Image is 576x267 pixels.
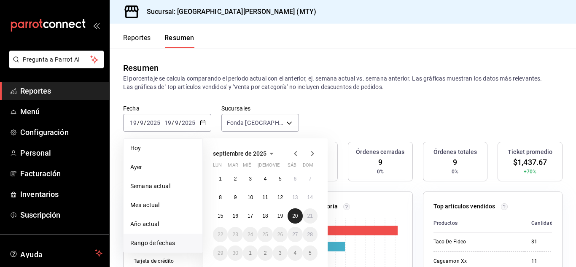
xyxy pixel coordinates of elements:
[262,213,268,219] abbr: 18 de septiembre de 2025
[130,144,196,153] span: Hoy
[123,105,211,111] label: Fecha
[433,258,518,265] div: Caguamon Xx
[232,213,238,219] abbr: 16 de septiembre de 2025
[123,34,151,48] button: Reportes
[356,148,404,156] h3: Órdenes cerradas
[273,190,288,205] button: 12 de septiembre de 2025
[234,194,237,200] abbr: 9 de septiembre de 2025
[248,194,253,200] abbr: 10 de septiembre de 2025
[262,194,268,200] abbr: 11 de septiembre de 2025
[307,213,313,219] abbr: 21 de septiembre de 2025
[146,119,161,126] input: ----
[303,245,318,261] button: 5 de octubre de 2025
[130,182,196,191] span: Semana actual
[248,232,253,237] abbr: 24 de septiembre de 2025
[130,163,196,172] span: Ayer
[9,51,104,68] button: Pregunta a Parrot AI
[303,171,318,186] button: 7 de septiembre de 2025
[307,194,313,200] abbr: 14 de septiembre de 2025
[137,119,140,126] span: /
[288,190,302,205] button: 13 de septiembre de 2025
[249,176,252,182] abbr: 3 de septiembre de 2025
[309,250,312,256] abbr: 5 de octubre de 2025
[23,55,91,64] span: Pregunta a Parrot AI
[228,171,242,186] button: 2 de septiembre de 2025
[20,189,102,200] span: Inventarios
[232,250,238,256] abbr: 30 de septiembre de 2025
[258,208,272,224] button: 18 de septiembre de 2025
[279,176,282,182] abbr: 5 de septiembre de 2025
[531,258,553,265] div: 11
[288,227,302,242] button: 27 de septiembre de 2025
[218,250,223,256] abbr: 29 de septiembre de 2025
[277,194,283,200] abbr: 12 de septiembre de 2025
[303,208,318,224] button: 21 de septiembre de 2025
[20,106,102,117] span: Menú
[234,176,237,182] abbr: 2 de septiembre de 2025
[525,214,560,232] th: Cantidad
[20,209,102,221] span: Suscripción
[531,238,553,245] div: 31
[258,171,272,186] button: 4 de septiembre de 2025
[213,148,277,159] button: septiembre de 2025
[273,245,288,261] button: 3 de octubre de 2025
[172,119,174,126] span: /
[20,147,102,159] span: Personal
[292,213,298,219] abbr: 20 de septiembre de 2025
[243,208,258,224] button: 17 de septiembre de 2025
[221,105,299,111] label: Sucursales
[227,119,283,127] span: Fonda [GEOGRAPHIC_DATA][PERSON_NAME] (MTY)
[228,227,242,242] button: 23 de septiembre de 2025
[453,156,457,168] span: 9
[277,232,283,237] abbr: 26 de septiembre de 2025
[232,232,238,237] abbr: 23 de septiembre de 2025
[140,7,316,17] h3: Sucursal: [GEOGRAPHIC_DATA][PERSON_NAME] (MTY)
[292,194,298,200] abbr: 13 de septiembre de 2025
[273,208,288,224] button: 19 de septiembre de 2025
[228,190,242,205] button: 9 de septiembre de 2025
[213,227,228,242] button: 22 de septiembre de 2025
[175,119,179,126] input: --
[161,119,163,126] span: -
[279,250,282,256] abbr: 3 de octubre de 2025
[258,227,272,242] button: 25 de septiembre de 2025
[243,162,251,171] abbr: miércoles
[243,190,258,205] button: 10 de septiembre de 2025
[303,162,313,171] abbr: domingo
[213,171,228,186] button: 1 de septiembre de 2025
[377,168,384,175] span: 0%
[181,119,196,126] input: ----
[513,156,547,168] span: $1,437.67
[433,214,525,232] th: Productos
[6,61,104,70] a: Pregunta a Parrot AI
[213,162,222,171] abbr: lunes
[123,62,159,74] div: Resumen
[218,232,223,237] abbr: 22 de septiembre de 2025
[228,162,238,171] abbr: martes
[20,85,102,97] span: Reportes
[433,148,477,156] h3: Órdenes totales
[258,190,272,205] button: 11 de septiembre de 2025
[219,194,222,200] abbr: 8 de septiembre de 2025
[292,232,298,237] abbr: 27 de septiembre de 2025
[123,34,194,48] div: navigation tabs
[288,245,302,261] button: 4 de octubre de 2025
[273,227,288,242] button: 26 de septiembre de 2025
[20,248,92,258] span: Ayuda
[129,119,137,126] input: --
[20,168,102,179] span: Facturación
[248,213,253,219] abbr: 17 de septiembre de 2025
[452,168,458,175] span: 0%
[258,245,272,261] button: 2 de octubre de 2025
[288,171,302,186] button: 6 de septiembre de 2025
[288,208,302,224] button: 20 de septiembre de 2025
[164,119,172,126] input: --
[264,250,267,256] abbr: 2 de octubre de 2025
[378,156,382,168] span: 9
[293,250,296,256] abbr: 4 de octubre de 2025
[307,232,313,237] abbr: 28 de septiembre de 2025
[164,34,194,48] button: Resumen
[508,148,552,156] h3: Ticket promedio
[433,238,518,245] div: Taco De Fideo
[228,208,242,224] button: 16 de septiembre de 2025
